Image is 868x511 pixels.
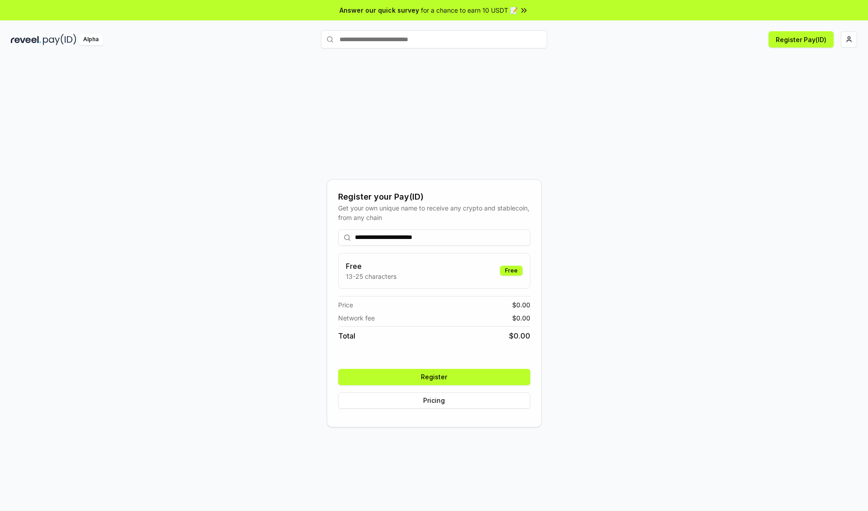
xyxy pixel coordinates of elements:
[11,34,41,45] img: reveel_dark
[346,261,396,272] h3: Free
[338,300,353,310] span: Price
[512,313,530,323] span: $ 0.00
[43,34,76,45] img: pay_id
[338,313,375,323] span: Network fee
[340,5,419,15] span: Answer our quick survey
[338,203,530,222] div: Get your own unique name to receive any crypto and stablecoin, from any chain
[769,31,834,48] button: Register Pay(ID)
[338,369,530,385] button: Register
[512,300,530,310] span: $ 0.00
[78,34,104,45] div: Alpha
[338,392,530,409] button: Pricing
[500,266,523,276] div: Free
[346,272,396,281] p: 13-25 characters
[338,330,355,341] span: Total
[421,5,518,15] span: for a chance to earn 10 USDT 📝
[338,191,530,203] div: Register your Pay(ID)
[509,330,530,341] span: $ 0.00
